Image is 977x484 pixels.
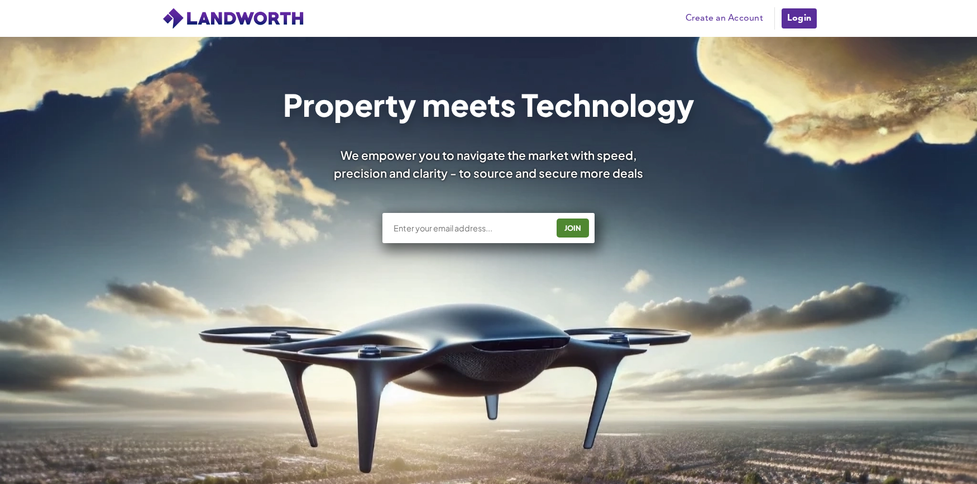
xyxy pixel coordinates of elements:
[283,89,695,120] h1: Property meets Technology
[392,222,548,234] input: Enter your email address...
[560,219,586,237] div: JOIN
[557,219,589,238] button: JOIN
[780,7,818,30] a: Login
[319,146,658,181] div: We empower you to navigate the market with speed, precision and clarity - to source and secure mo...
[680,10,769,27] a: Create an Account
